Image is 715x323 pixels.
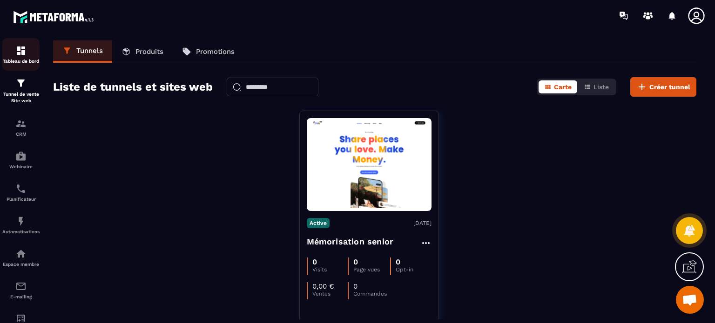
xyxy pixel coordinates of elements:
[2,197,40,202] p: Planificateur
[2,294,40,299] p: E-mailing
[353,290,389,297] p: Commandes
[2,229,40,234] p: Automatisations
[2,241,40,274] a: automationsautomationsEspace membre
[15,281,27,292] img: email
[554,83,572,91] span: Carte
[312,282,334,290] p: 0,00 €
[2,164,40,169] p: Webinaire
[2,274,40,306] a: emailemailE-mailing
[2,111,40,144] a: formationformationCRM
[196,47,235,56] p: Promotions
[2,59,40,64] p: Tableau de bord
[15,216,27,227] img: automations
[312,257,317,266] p: 0
[2,144,40,176] a: automationsautomationsWebinaire
[353,257,358,266] p: 0
[173,40,244,63] a: Promotions
[2,132,40,137] p: CRM
[135,47,163,56] p: Produits
[649,82,690,92] span: Créer tunnel
[53,40,112,63] a: Tunnels
[578,80,614,93] button: Liste
[2,38,40,71] a: formationformationTableau de bord
[2,262,40,267] p: Espace membre
[312,266,348,273] p: Visits
[630,77,696,97] button: Créer tunnel
[13,8,97,26] img: logo
[2,176,40,209] a: schedulerschedulerPlanificateur
[353,282,357,290] p: 0
[307,121,432,209] img: image
[76,46,103,55] p: Tunnels
[112,40,173,63] a: Produits
[15,45,27,56] img: formation
[353,266,390,273] p: Page vues
[413,220,432,226] p: [DATE]
[2,91,40,104] p: Tunnel de vente Site web
[307,235,394,248] h4: Mémorisation senior
[396,257,400,266] p: 0
[15,118,27,129] img: formation
[15,78,27,89] img: formation
[307,218,330,228] p: Active
[539,80,577,93] button: Carte
[2,71,40,111] a: formationformationTunnel de vente Site web
[2,209,40,241] a: automationsautomationsAutomatisations
[15,183,27,194] img: scheduler
[312,290,348,297] p: Ventes
[53,78,213,96] h2: Liste de tunnels et sites web
[396,266,431,273] p: Opt-in
[676,286,704,314] div: Ouvrir le chat
[15,248,27,259] img: automations
[594,83,609,91] span: Liste
[15,151,27,162] img: automations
